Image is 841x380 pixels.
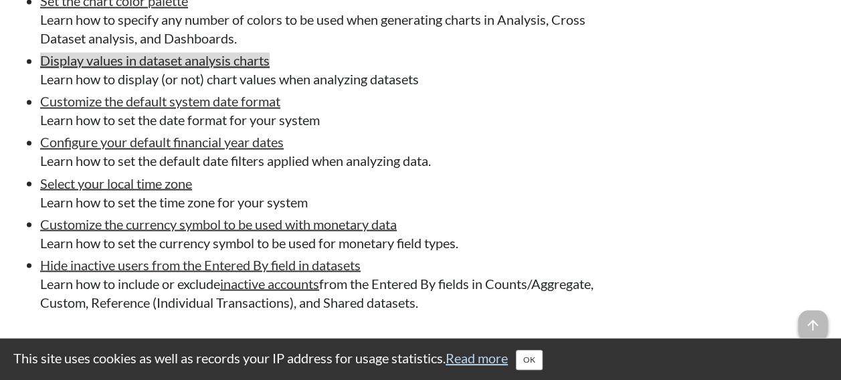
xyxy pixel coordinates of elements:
li: Learn how to set the default date filters applied when analyzing data. [40,132,614,170]
a: Customize the default system date format [40,93,280,109]
a: Hide inactive users from the Entered By field in datasets [40,256,361,272]
a: inactive accounts [220,275,319,291]
li: Learn how to display (or not) chart values when analyzing datasets [40,51,614,88]
button: Close [516,350,543,370]
a: Configure your default financial year dates [40,134,284,150]
li: Learn how to set the date format for your system [40,92,614,129]
li: Learn how to set the currency symbol to be used for monetary field types. [40,214,614,252]
a: Read more [446,350,508,366]
a: arrow_upward [798,312,828,328]
li: Learn how to set the time zone for your system [40,173,614,211]
a: Customize the currency symbol to be used with monetary data [40,215,397,231]
li: Learn how to include or exclude from the Entered By fields in Counts/Aggregate, Custom, Reference... [40,255,614,311]
span: arrow_upward [798,310,828,340]
a: Select your local time zone [40,175,192,191]
a: Display values in dataset analysis charts [40,52,270,68]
